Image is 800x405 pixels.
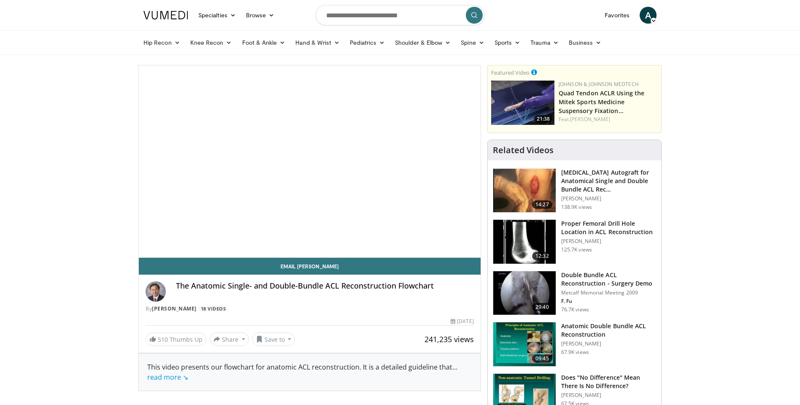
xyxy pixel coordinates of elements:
a: Sports [489,34,526,51]
img: b78fd9da-dc16-4fd1-a89d-538d899827f1.150x105_q85_crop-smart_upscale.jpg [491,81,554,125]
div: [DATE] [451,318,473,325]
button: Save to [252,332,295,346]
img: 281064_0003_1.png.150x105_q85_crop-smart_upscale.jpg [493,169,556,213]
a: Knee Recon [185,34,237,51]
a: Foot & Ankle [237,34,291,51]
a: Favorites [600,7,635,24]
p: 138.9K views [561,204,592,211]
img: 38685_0000_3.png.150x105_q85_crop-smart_upscale.jpg [493,322,556,366]
input: Search topics, interventions [316,5,484,25]
span: 12:32 [532,252,552,260]
a: Hand & Wrist [290,34,345,51]
p: [PERSON_NAME] [561,392,656,399]
span: 29:40 [532,303,552,311]
div: This video presents our flowchart for anatomic ACL reconstruction. It is a detailed guideline that [147,362,472,382]
a: 12:32 Proper Femoral Drill Hole Location in ACL Reconstruction [PERSON_NAME] 125.7K views [493,219,656,264]
a: 09:45 Anatomic Double Bundle ACL Reconstruction [PERSON_NAME] 67.9K views [493,322,656,367]
p: [PERSON_NAME] [561,195,656,202]
p: [PERSON_NAME] [561,238,656,245]
a: Email [PERSON_NAME] [139,258,481,275]
small: Featured Video [491,69,530,76]
div: By [146,305,474,313]
h4: Related Videos [493,145,554,155]
a: [PERSON_NAME] [152,305,197,312]
a: Pediatrics [345,34,390,51]
p: Metcalf Memorial Meeting 2009 [561,289,656,296]
h3: Proper Femoral Drill Hole Location in ACL Reconstruction [561,219,656,236]
a: Hip Recon [138,34,185,51]
img: Title_01_100001165_3.jpg.150x105_q85_crop-smart_upscale.jpg [493,220,556,264]
h3: Does "No Difference" Mean There Is No Difference? [561,373,656,390]
a: 21:38 [491,81,554,125]
img: VuMedi Logo [143,11,188,19]
a: 510 Thumbs Up [146,333,206,346]
a: Business [564,34,607,51]
a: Shoulder & Elbow [390,34,456,51]
a: Spine [456,34,489,51]
a: Johnson & Johnson MedTech [559,81,639,88]
span: 21:38 [534,115,552,123]
h3: [MEDICAL_DATA] Autograft for Anatomical Single and Double Bundle ACL Rec… [561,168,656,194]
p: 76.7K views [561,306,589,313]
a: 29:40 Double Bundle ACL Reconstruction - Surgery Demo Metcalf Memorial Meeting 2009 F. Fu 76.7K v... [493,271,656,316]
video-js: Video Player [139,65,481,258]
span: ... [147,362,457,382]
a: Browse [241,7,280,24]
a: Trauma [525,34,564,51]
a: read more ↘ [147,373,188,382]
span: 241,235 views [424,334,474,344]
span: 09:45 [532,354,552,363]
span: 14:27 [532,200,552,209]
a: 18 Videos [198,305,229,313]
h4: The Anatomic Single- and Double-Bundle ACL Reconstruction Flowchart [176,281,474,291]
div: Feat. [559,116,658,123]
a: Specialties [193,7,241,24]
h3: Double Bundle ACL Reconstruction - Surgery Demo [561,271,656,288]
img: ffu_3.png.150x105_q85_crop-smart_upscale.jpg [493,271,556,315]
img: Avatar [146,281,166,302]
a: Quad Tendon ACLR Using the Mitek Sports Medicine Suspensory Fixation… [559,89,645,115]
a: 14:27 [MEDICAL_DATA] Autograft for Anatomical Single and Double Bundle ACL Rec… [PERSON_NAME] 138... [493,168,656,213]
a: A [640,7,657,24]
a: [PERSON_NAME] [570,116,610,123]
h3: Anatomic Double Bundle ACL Reconstruction [561,322,656,339]
p: F. Fu [561,298,656,305]
p: 125.7K views [561,246,592,253]
span: 510 [158,335,168,343]
p: 67.9K views [561,349,589,356]
p: [PERSON_NAME] [561,340,656,347]
button: Share [210,332,249,346]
